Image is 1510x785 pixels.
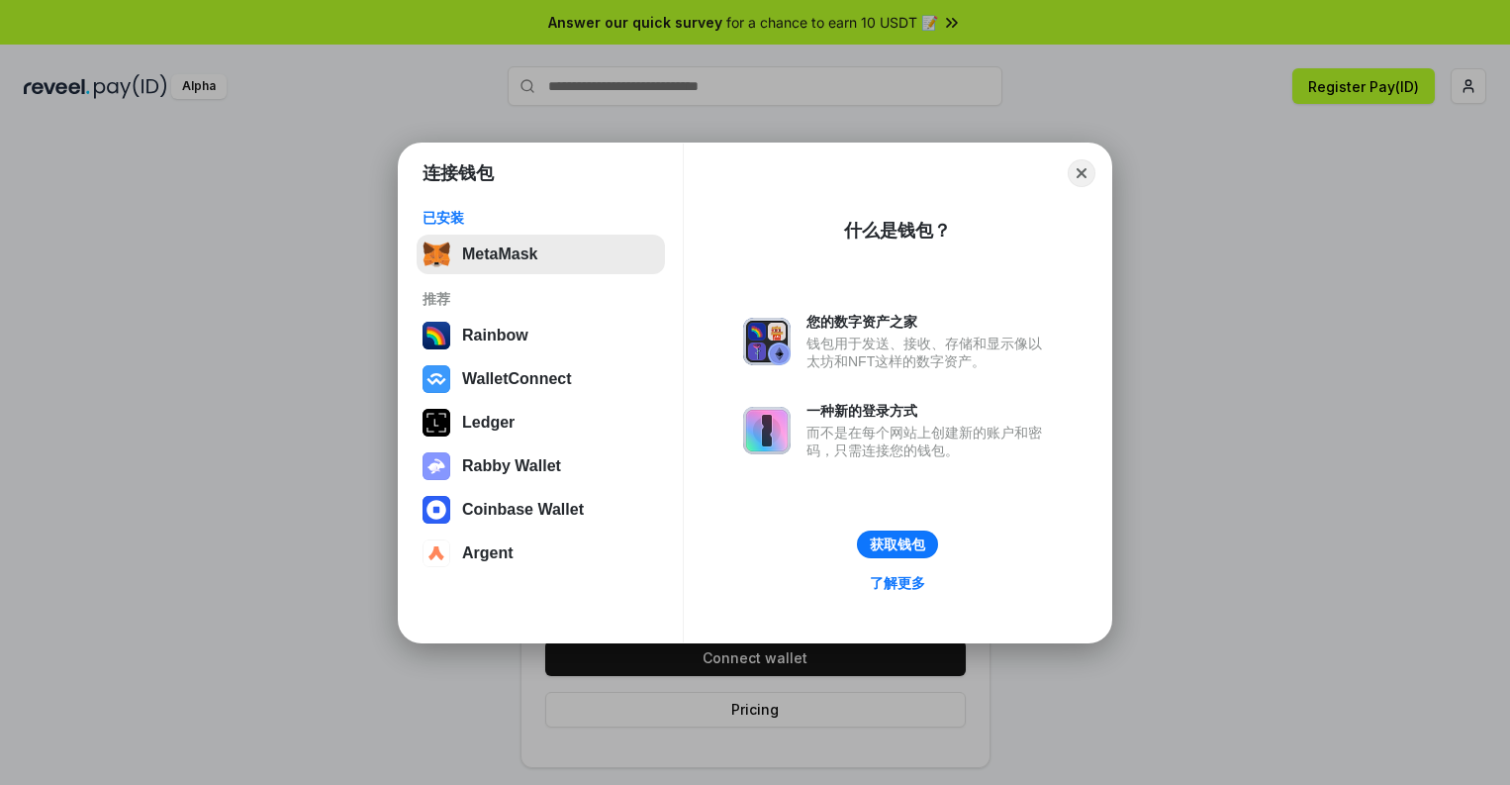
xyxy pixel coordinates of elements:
div: MetaMask [462,245,537,263]
button: 获取钱包 [857,531,938,558]
div: Rabby Wallet [462,457,561,475]
button: Rainbow [417,316,665,355]
img: svg+xml,%3Csvg%20width%3D%2228%22%20height%3D%2228%22%20viewBox%3D%220%200%2028%2028%22%20fill%3D... [423,540,450,567]
div: Ledger [462,414,515,432]
img: svg+xml,%3Csvg%20fill%3D%22none%22%20height%3D%2233%22%20viewBox%3D%220%200%2035%2033%22%20width%... [423,241,450,268]
div: Argent [462,544,514,562]
div: 而不是在每个网站上创建新的账户和密码，只需连接您的钱包。 [806,424,1052,459]
img: svg+xml,%3Csvg%20width%3D%22120%22%20height%3D%22120%22%20viewBox%3D%220%200%20120%20120%22%20fil... [423,322,450,349]
div: 一种新的登录方式 [806,402,1052,420]
div: Coinbase Wallet [462,501,584,519]
button: Coinbase Wallet [417,490,665,530]
div: WalletConnect [462,370,572,388]
img: svg+xml,%3Csvg%20width%3D%2228%22%20height%3D%2228%22%20viewBox%3D%220%200%2028%2028%22%20fill%3D... [423,365,450,393]
div: 获取钱包 [870,536,925,553]
div: 什么是钱包？ [844,219,951,243]
img: svg+xml,%3Csvg%20xmlns%3D%22http%3A%2F%2Fwww.w3.org%2F2000%2Fsvg%22%20fill%3D%22none%22%20viewBox... [423,452,450,480]
img: svg+xml,%3Csvg%20xmlns%3D%22http%3A%2F%2Fwww.w3.org%2F2000%2Fsvg%22%20fill%3D%22none%22%20viewBox... [743,318,791,365]
button: Argent [417,534,665,573]
button: Rabby Wallet [417,446,665,486]
div: 已安装 [423,209,659,227]
a: 了解更多 [858,570,937,596]
img: svg+xml,%3Csvg%20width%3D%2228%22%20height%3D%2228%22%20viewBox%3D%220%200%2028%2028%22%20fill%3D... [423,496,450,524]
button: Close [1068,159,1095,187]
img: svg+xml,%3Csvg%20xmlns%3D%22http%3A%2F%2Fwww.w3.org%2F2000%2Fsvg%22%20width%3D%2228%22%20height%3... [423,409,450,437]
div: 了解更多 [870,574,925,592]
button: MetaMask [417,235,665,274]
div: 推荐 [423,290,659,308]
div: 钱包用于发送、接收、存储和显示像以太坊和NFT这样的数字资产。 [806,335,1052,370]
div: 您的数字资产之家 [806,313,1052,331]
img: svg+xml,%3Csvg%20xmlns%3D%22http%3A%2F%2Fwww.w3.org%2F2000%2Fsvg%22%20fill%3D%22none%22%20viewBox... [743,407,791,454]
h1: 连接钱包 [423,161,494,185]
button: WalletConnect [417,359,665,399]
div: Rainbow [462,327,528,344]
button: Ledger [417,403,665,442]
